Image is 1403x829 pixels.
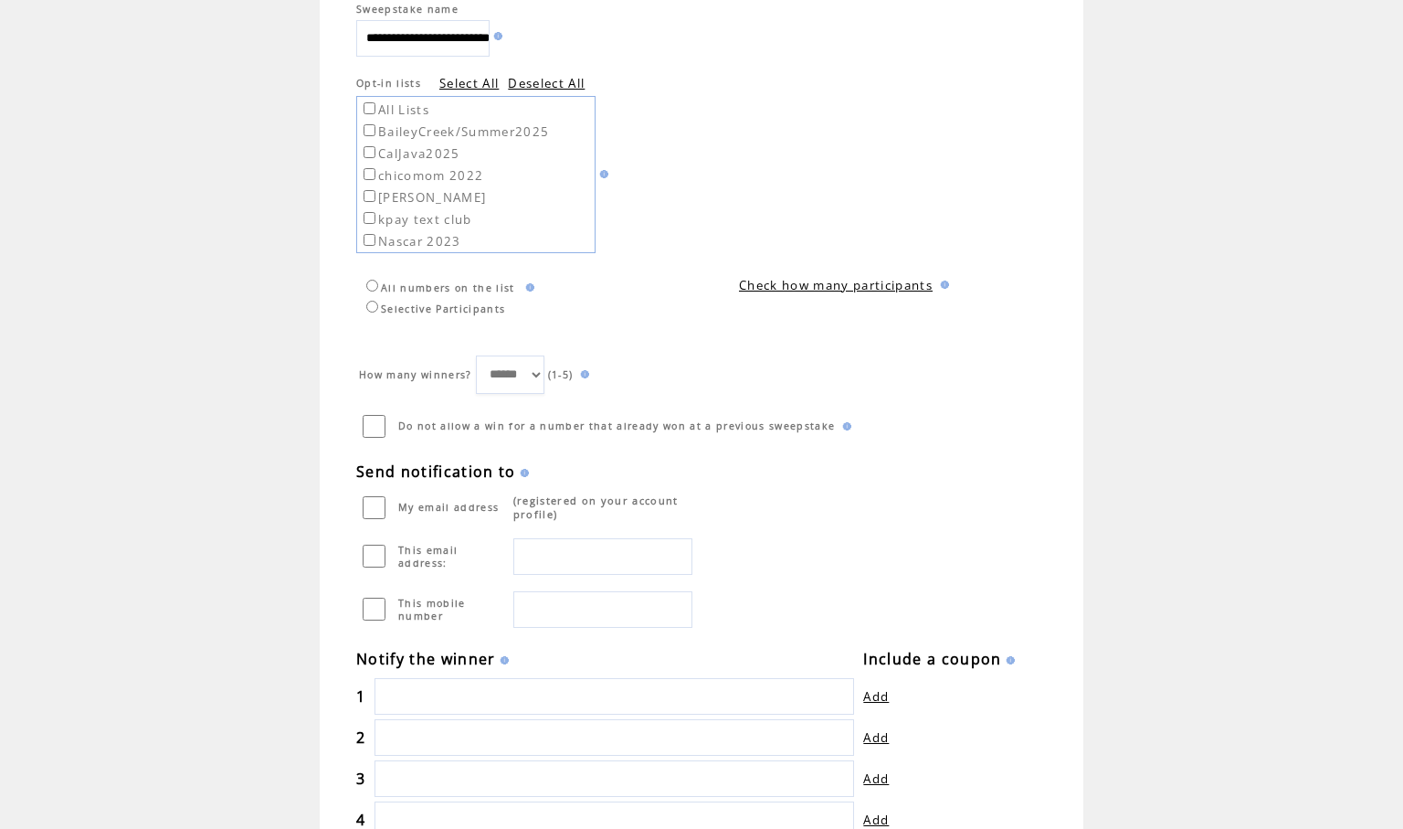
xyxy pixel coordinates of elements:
span: My email address [398,501,499,514]
label: [PERSON_NAME] [360,189,486,206]
input: Selective Participants [366,301,378,313]
span: Sweepstake name [356,3,459,16]
label: CalJava2025 [360,145,460,162]
span: This email address: [398,544,458,569]
span: 1 [356,686,365,707]
input: chicomom 2022 [364,168,375,180]
span: Include a coupon [863,649,1001,669]
a: Select All [439,75,499,91]
input: kpay text club [364,212,375,224]
span: (1-5) [548,368,574,381]
label: kpay text club [360,211,472,228]
label: Nascar 2023 [360,233,461,250]
a: Add [863,771,889,787]
span: Opt-in lists [356,77,421,90]
label: All Lists [360,101,429,118]
input: BaileyCreek/Summer2025 [364,124,375,136]
span: 3 [356,769,365,789]
img: help.gif [576,370,589,378]
img: help.gif [839,422,851,430]
img: help.gif [490,32,502,40]
label: Selective Participants [362,303,505,315]
a: Add [863,688,889,705]
a: Deselect All [508,75,585,91]
img: help.gif [936,281,949,289]
img: help.gif [522,283,534,292]
span: Send notification to [356,462,516,482]
span: Notify the winner [356,649,496,669]
span: (registered on your account profile) [513,494,679,521]
a: Add [863,812,889,828]
span: This mobile number [398,597,466,622]
img: help.gif [1002,656,1015,664]
img: help.gif [516,469,529,477]
a: Check how many participants [739,277,933,293]
input: CalJava2025 [364,146,375,158]
a: Add [863,729,889,746]
span: Do not allow a win for a number that already won at a previous sweepstake [398,420,835,432]
input: All Lists [364,102,375,114]
span: 2 [356,728,365,748]
input: All numbers on the list [366,280,378,292]
img: help.gif [596,170,608,178]
input: Nascar 2023 [364,234,375,246]
span: How many winners? [359,368,472,381]
label: chicomom 2022 [360,167,483,184]
label: BaileyCreek/Summer2025 [360,123,549,140]
img: help.gif [496,656,509,664]
input: [PERSON_NAME] [364,190,375,202]
label: All numbers on the list [362,282,515,294]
